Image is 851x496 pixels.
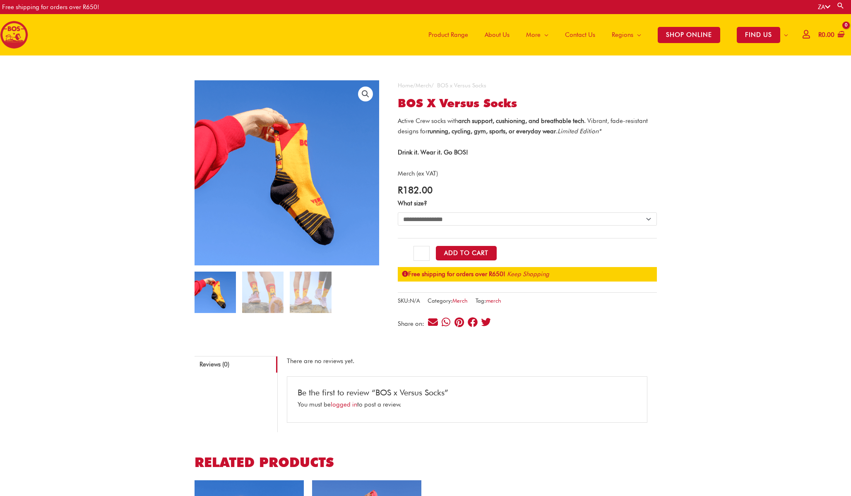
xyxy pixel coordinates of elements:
strong: Drink it. Wear it. Go BOS! [398,149,468,156]
span: R [818,31,822,39]
a: Product Range [420,14,476,55]
strong: Free shipping for orders over R650! [402,270,505,278]
p: Merch (ex VAT) [398,169,657,179]
div: Share on: [398,321,427,327]
a: Keep Shopping [507,270,549,278]
div: Share on whatsapp [440,317,452,328]
img: bos x versus socks [242,272,284,313]
div: Share on facebook [467,317,478,328]
a: ZA [818,3,830,11]
p: You must be to post a review. [298,400,637,410]
span: More [526,22,541,47]
span: Product Range [428,22,468,47]
a: Merch [416,82,431,89]
span: Category: [428,296,468,306]
h2: Related products [195,454,657,471]
span: SHOP ONLINE [658,27,720,43]
span: Active Crew socks with . Vibrant, fade-resistant designs for . [398,117,648,135]
span: Tag: [476,296,501,306]
input: Product quantity [413,246,430,261]
nav: Breadcrumb [398,80,657,91]
h1: BOS x Versus Socks [398,96,657,111]
nav: Site Navigation [414,14,796,55]
label: What size? [398,200,427,207]
a: Merch [452,297,468,304]
button: Add to Cart [436,246,497,260]
strong: running, cycling, gym, sports, or everyday wear [428,128,556,135]
span: About Us [485,22,510,47]
span: FIND US [737,27,780,43]
span: R [398,184,403,195]
a: View full-screen image gallery [358,87,373,101]
a: Reviews (0) [195,356,277,373]
span: Regions [612,22,633,47]
a: View Shopping Cart, empty [817,26,845,44]
span: Be the first to review “BOS x Versus Socks” [298,379,448,397]
span: SKU: [398,296,420,306]
div: Share on email [427,317,438,328]
a: logged in [331,401,357,408]
div: Share on twitter [480,317,491,328]
bdi: 0.00 [818,31,834,39]
a: Search button [837,2,845,10]
img: bos x versus socks [195,272,236,313]
strong: arch support, cushioning, and breathable tech [458,117,584,125]
a: More [518,14,557,55]
p: There are no reviews yet. [287,356,647,366]
a: SHOP ONLINE [649,14,728,55]
a: Regions [603,14,649,55]
a: Home [398,82,413,89]
bdi: 182.00 [398,184,433,195]
span: N/A [410,297,420,304]
div: Share on pinterest [454,317,465,328]
em: Limited Edition* [558,128,601,135]
a: About Us [476,14,518,55]
img: bos x versus socks [290,272,331,313]
span: Contact Us [565,22,595,47]
a: Contact Us [557,14,603,55]
a: merch [486,297,501,304]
